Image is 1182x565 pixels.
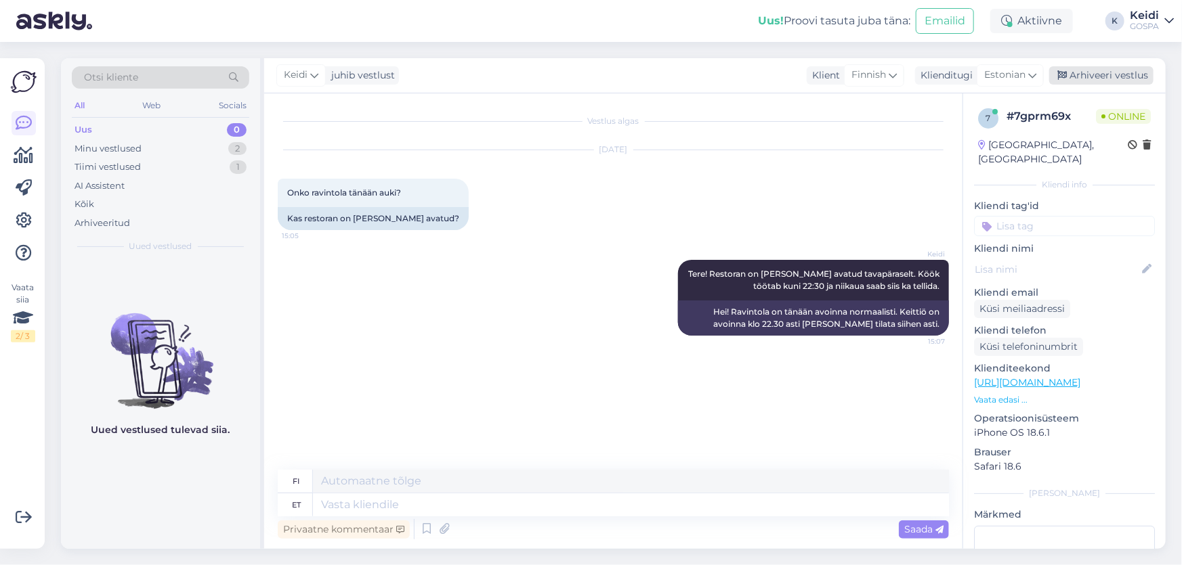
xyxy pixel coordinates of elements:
button: Emailid [916,8,974,34]
span: Finnish [851,68,886,83]
p: Kliendi email [974,286,1155,300]
div: fi [293,470,300,493]
div: Uus [75,123,92,137]
div: 0 [227,123,247,137]
div: Hei! Ravintola on tänään avoinna normaalisti. Keittiö on avoinna klo 22.30 asti [PERSON_NAME] til... [678,300,949,336]
p: Safari 18.6 [974,459,1155,474]
div: Vestlus algas [278,115,949,127]
a: [URL][DOMAIN_NAME] [974,376,1080,388]
div: K [1105,12,1124,30]
div: # 7gprm69x [1007,108,1096,125]
div: Kas restoran on [PERSON_NAME] avatud? [278,207,469,230]
div: juhib vestlust [326,68,395,83]
p: Kliendi tag'id [974,199,1155,213]
div: Web [140,97,164,114]
img: Askly Logo [11,69,37,95]
div: [PERSON_NAME] [974,487,1155,499]
p: Märkmed [974,507,1155,522]
div: 2 [228,142,247,156]
p: Klienditeekond [974,361,1155,376]
div: Arhiveeritud [75,217,130,230]
span: Online [1096,109,1151,124]
img: No chats [61,289,260,411]
p: Brauser [974,445,1155,459]
div: GOSPA [1130,21,1159,32]
div: [GEOGRAPHIC_DATA], [GEOGRAPHIC_DATA] [978,138,1128,166]
b: Uus! [758,14,784,27]
input: Lisa tag [974,216,1155,236]
span: Uued vestlused [129,240,192,252]
span: Saada [904,523,944,535]
div: All [72,97,87,114]
span: Keidi [284,68,308,83]
span: Otsi kliente [84,70,138,85]
div: Kõik [75,198,94,211]
div: AI Assistent [75,179,125,193]
span: Onko ravintola tänään auki? [287,187,401,198]
span: Tere! Restoran on [PERSON_NAME] avatud tavapäraselt. Köök töötab kuni 22:30 ja niikaua saab siis ... [688,269,942,291]
div: Küsi meiliaadressi [974,300,1070,318]
div: Klient [807,68,840,83]
div: [DATE] [278,143,949,156]
div: 2 / 3 [11,330,35,342]
div: et [292,493,301,516]
span: Keidi [894,249,945,259]
div: Keidi [1130,10,1159,21]
div: Kliendi info [974,179,1155,191]
p: Kliendi telefon [974,323,1155,338]
p: iPhone OS 18.6.1 [974,426,1155,440]
div: Klienditugi [915,68,973,83]
div: Privaatne kommentaar [278,520,410,539]
div: Tiimi vestlused [75,160,141,174]
input: Lisa nimi [975,262,1139,277]
div: Arhiveeri vestlus [1049,66,1154,85]
div: Minu vestlused [75,142,142,156]
p: Vaata edasi ... [974,394,1155,406]
p: Kliendi nimi [974,242,1155,256]
span: 15:05 [282,231,333,241]
div: Socials [216,97,249,114]
div: Aktiivne [990,9,1073,33]
a: KeidiGOSPA [1130,10,1174,32]
div: 1 [230,160,247,174]
div: Vaata siia [11,281,35,342]
span: 7 [986,113,991,123]
div: Proovi tasuta juba täna: [758,13,910,29]
div: Küsi telefoninumbrit [974,338,1083,356]
span: 15:07 [894,336,945,346]
p: Operatsioonisüsteem [974,411,1155,426]
p: Uued vestlused tulevad siia. [91,423,230,437]
span: Estonian [984,68,1026,83]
